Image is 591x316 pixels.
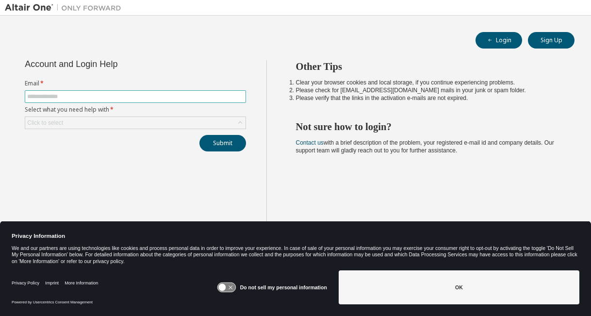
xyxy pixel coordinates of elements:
[199,135,246,151] button: Submit
[296,94,558,102] li: Please verify that the links in the activation e-mails are not expired.
[27,119,63,127] div: Click to select
[296,60,558,73] h2: Other Tips
[528,32,575,49] button: Sign Up
[25,80,246,87] label: Email
[296,139,324,146] a: Contact us
[25,117,246,129] div: Click to select
[25,60,202,68] div: Account and Login Help
[296,79,558,86] li: Clear your browser cookies and local storage, if you continue experiencing problems.
[5,3,126,13] img: Altair One
[25,106,246,114] label: Select what you need help with
[296,120,558,133] h2: Not sure how to login?
[296,86,558,94] li: Please check for [EMAIL_ADDRESS][DOMAIN_NAME] mails in your junk or spam folder.
[296,139,554,154] span: with a brief description of the problem, your registered e-mail id and company details. Our suppo...
[476,32,522,49] button: Login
